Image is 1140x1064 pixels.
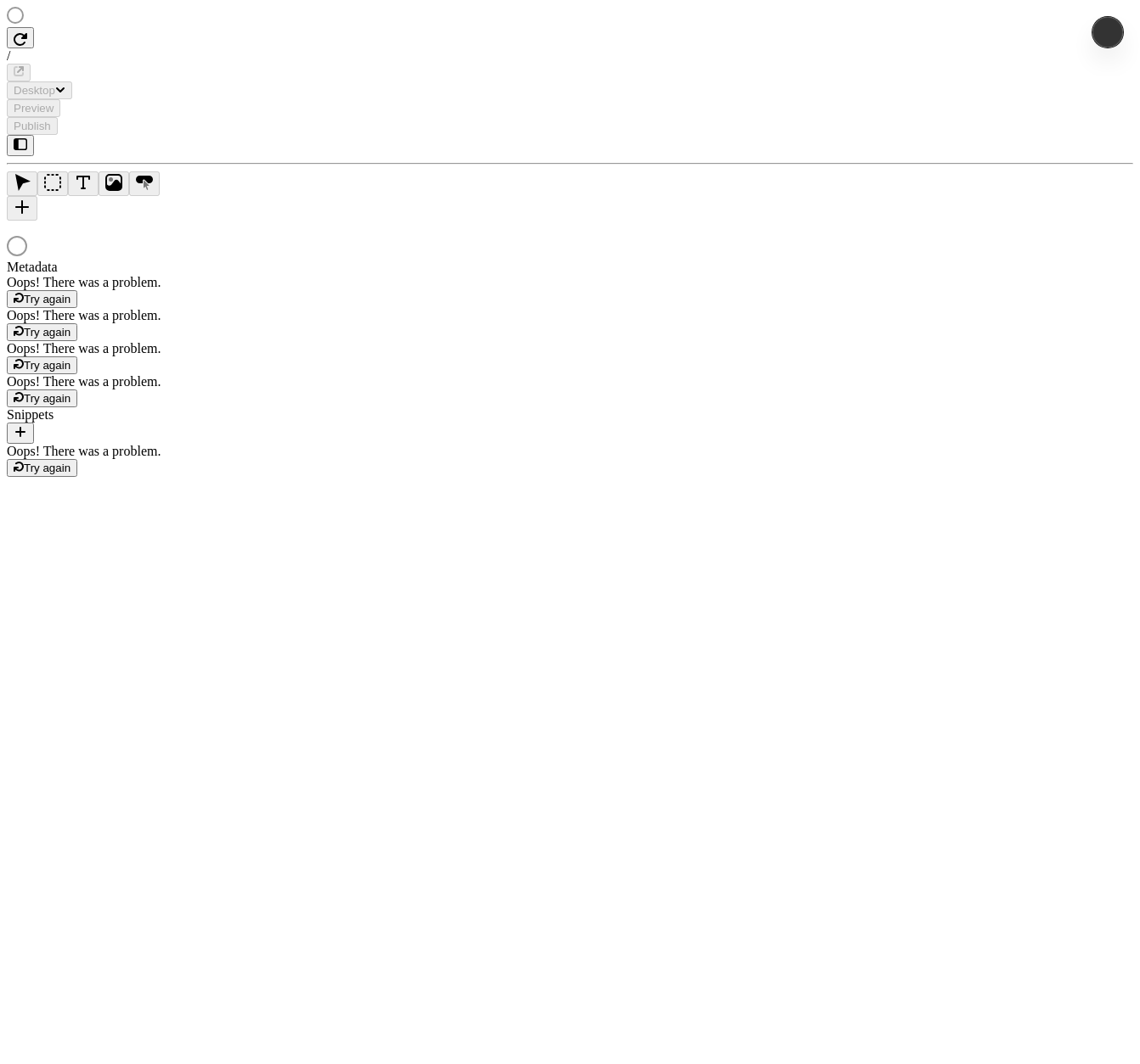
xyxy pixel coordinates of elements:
button: Try again [7,323,77,341]
span: Try again [24,359,71,372]
div: Oops! There was a problem. [7,275,211,290]
span: Publish [14,120,51,132]
button: Preview [7,99,60,117]
button: Try again [7,356,77,374]
button: Desktop [7,81,72,99]
button: Image [99,171,129,196]
div: Oops! There was a problem. [7,308,211,323]
span: Desktop [14,84,55,97]
button: Box [37,171,68,196]
span: Preview [14,102,54,115]
div: / [7,48,1133,64]
button: Button [129,171,160,196]
button: Try again [7,459,77,477]
span: Try again [24,293,71,305]
span: Try again [24,462,71,474]
span: Try again [24,392,71,405]
button: Text [68,171,99,196]
button: Try again [7,389,77,407]
div: Snippets [7,407,211,423]
div: Oops! There was a problem. [7,341,211,356]
div: Oops! There was a problem. [7,444,211,459]
div: Oops! There was a problem. [7,374,211,389]
button: Try again [7,290,77,308]
div: Metadata [7,260,211,275]
button: Publish [7,117,58,135]
span: Try again [24,326,71,339]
